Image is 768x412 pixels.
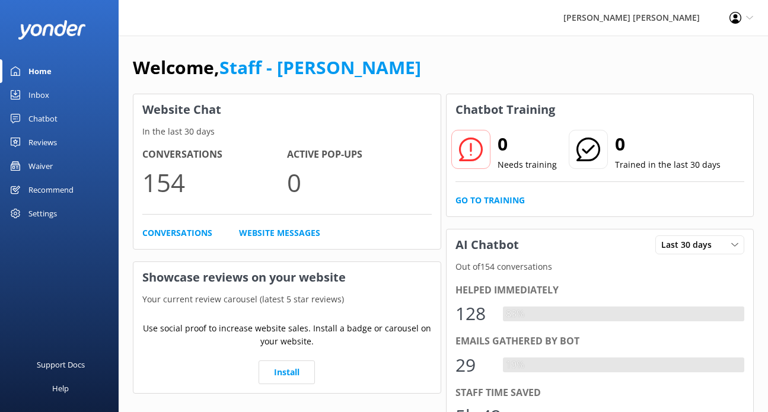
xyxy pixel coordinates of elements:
p: Out of 154 conversations [447,260,754,273]
div: Home [28,59,52,83]
h2: 0 [615,130,721,158]
span: Last 30 days [661,238,719,251]
h4: Conversations [142,147,287,162]
h3: AI Chatbot [447,229,528,260]
div: 128 [455,299,491,328]
a: Install [259,360,315,384]
p: In the last 30 days [133,125,441,138]
div: Waiver [28,154,53,178]
div: 29 [455,351,491,379]
div: 19% [503,357,527,373]
div: Chatbot [28,107,58,130]
div: Recommend [28,178,74,202]
a: Website Messages [239,226,320,239]
h3: Chatbot Training [447,94,564,125]
h1: Welcome, [133,53,421,82]
p: 0 [287,162,432,202]
a: Conversations [142,226,212,239]
p: Needs training [498,158,557,171]
div: Helped immediately [455,283,745,298]
a: Go to Training [455,194,525,207]
div: Inbox [28,83,49,107]
p: Your current review carousel (latest 5 star reviews) [133,293,441,306]
a: Staff - [PERSON_NAME] [219,55,421,79]
h2: 0 [498,130,557,158]
div: 83% [503,306,527,322]
img: yonder-white-logo.png [18,20,86,40]
div: Emails gathered by bot [455,334,745,349]
p: 154 [142,162,287,202]
h4: Active Pop-ups [287,147,432,162]
div: Help [52,376,69,400]
div: Settings [28,202,57,225]
h3: Showcase reviews on your website [133,262,441,293]
p: Use social proof to increase website sales. Install a badge or carousel on your website. [142,322,432,349]
p: Trained in the last 30 days [615,158,721,171]
div: Reviews [28,130,57,154]
div: Staff time saved [455,385,745,401]
h3: Website Chat [133,94,441,125]
div: Support Docs [37,353,85,376]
